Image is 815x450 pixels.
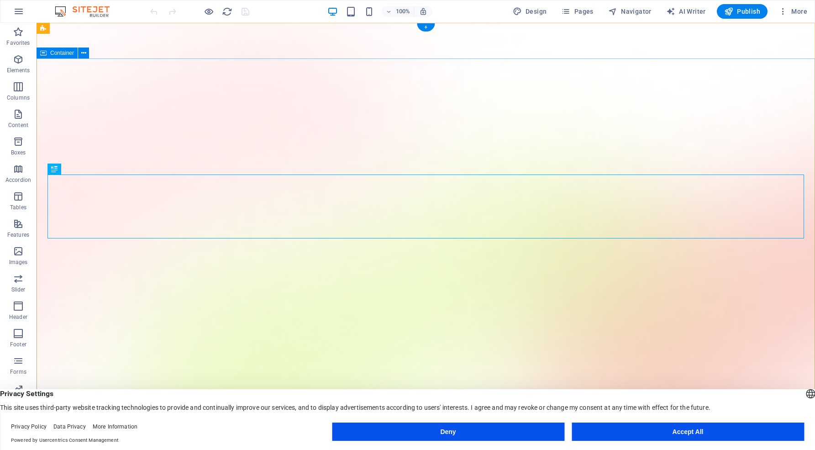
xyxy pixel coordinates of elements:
span: Design [513,7,547,16]
div: + [417,23,435,32]
h6: 100% [395,6,410,17]
p: Columns [7,94,30,101]
p: Header [9,313,27,321]
p: Boxes [11,149,26,156]
button: Click here to leave preview mode and continue editing [203,6,214,17]
p: Content [8,122,28,129]
span: Pages [561,7,593,16]
span: Navigator [608,7,652,16]
span: More [778,7,807,16]
span: Container [50,50,74,56]
p: Footer [10,341,26,348]
p: Features [7,231,29,238]
p: Favorites [6,39,30,47]
span: AI Writer [666,7,706,16]
button: Navigator [605,4,655,19]
img: Editor Logo [53,6,121,17]
button: Pages [557,4,597,19]
i: Reload page [222,6,232,17]
button: reload [221,6,232,17]
button: AI Writer [663,4,710,19]
i: On resize automatically adjust zoom level to fit chosen device. [419,7,427,16]
p: Tables [10,204,26,211]
p: Images [9,259,28,266]
p: Forms [10,368,26,376]
div: Design (Ctrl+Alt+Y) [509,4,551,19]
button: 100% [382,6,414,17]
p: Slider [11,286,26,293]
span: Publish [724,7,760,16]
button: Publish [717,4,768,19]
button: Design [509,4,551,19]
p: Accordion [5,176,31,184]
button: More [775,4,811,19]
p: Elements [7,67,30,74]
